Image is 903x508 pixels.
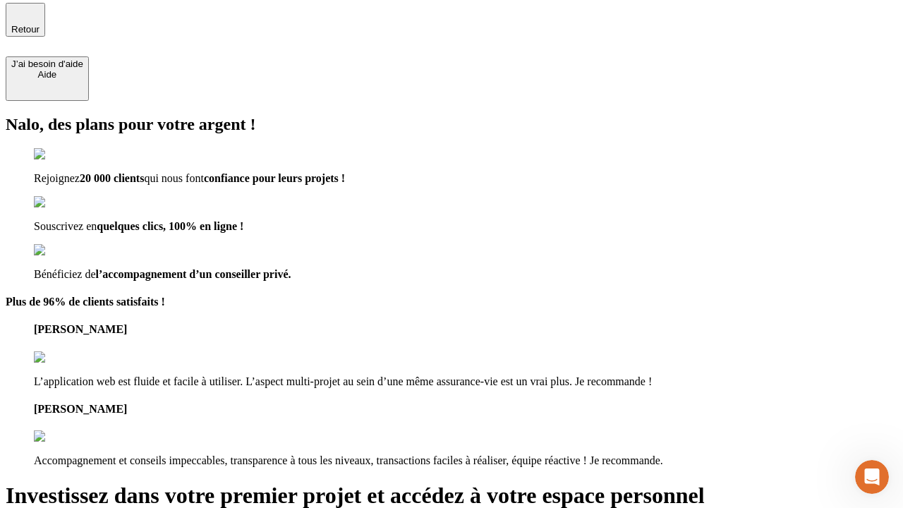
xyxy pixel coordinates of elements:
[34,351,104,364] img: reviews stars
[34,375,897,388] p: L’application web est fluide et facile à utiliser. L’aspect multi-projet au sein d’une même assur...
[6,296,897,308] h4: Plus de 96% de clients satisfaits !
[34,430,104,443] img: reviews stars
[6,3,45,37] button: Retour
[34,148,95,161] img: checkmark
[6,56,89,101] button: J’ai besoin d'aideAide
[34,454,897,467] p: Accompagnement et conseils impeccables, transparence à tous les niveaux, transactions faciles à r...
[34,244,95,257] img: checkmark
[6,115,897,134] h2: Nalo, des plans pour votre argent !
[34,172,80,184] span: Rejoignez
[204,172,345,184] span: confiance pour leurs projets !
[34,403,897,416] h4: [PERSON_NAME]
[11,69,83,80] div: Aide
[34,196,95,209] img: checkmark
[34,220,97,232] span: Souscrivez en
[11,24,40,35] span: Retour
[97,220,243,232] span: quelques clics, 100% en ligne !
[80,172,145,184] span: 20 000 clients
[34,268,96,280] span: Bénéficiez de
[144,172,203,184] span: qui nous font
[96,268,291,280] span: l’accompagnement d’un conseiller privé.
[34,323,897,336] h4: [PERSON_NAME]
[11,59,83,69] div: J’ai besoin d'aide
[855,460,889,494] iframe: Intercom live chat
